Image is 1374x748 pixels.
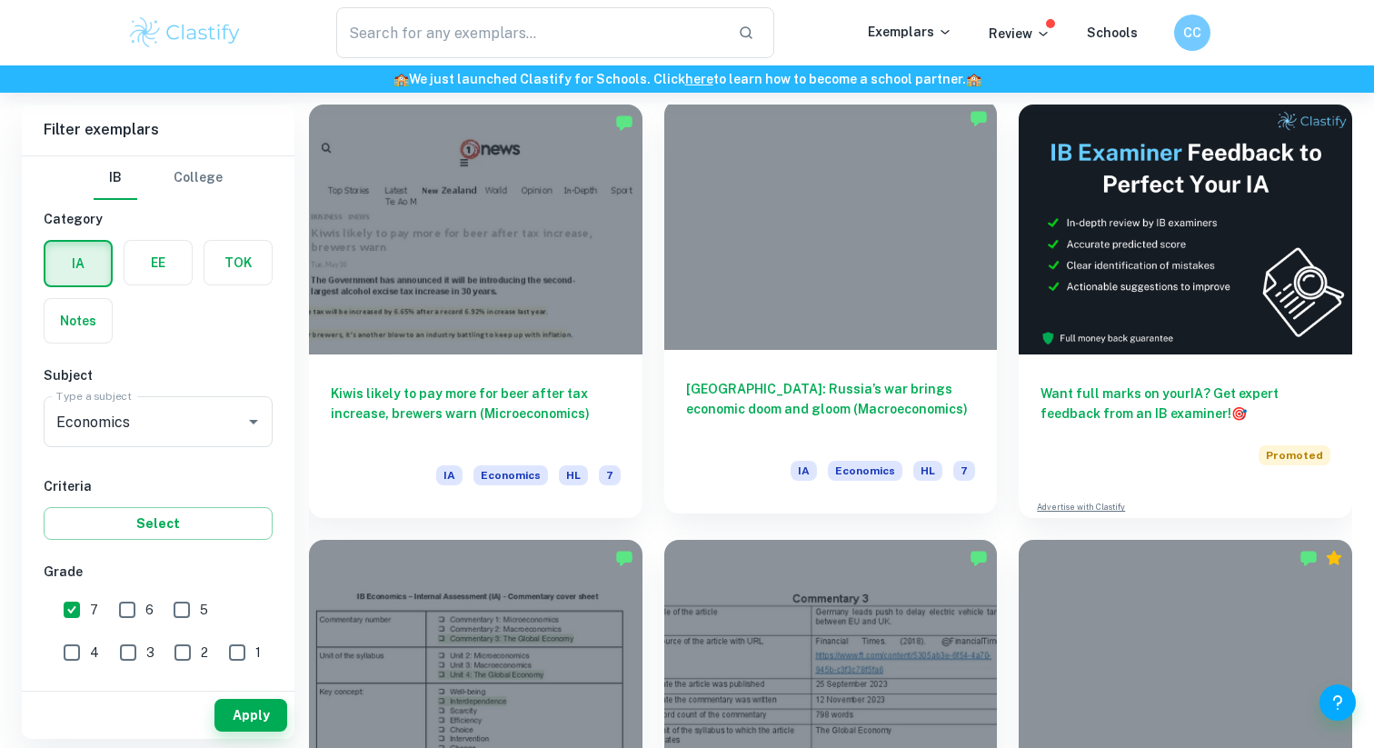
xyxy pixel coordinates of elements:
span: 7 [599,465,621,485]
h6: CC [1182,23,1203,43]
img: Marked [970,109,988,127]
span: Promoted [1259,445,1330,465]
img: Marked [1299,549,1318,567]
button: TOK [204,241,272,284]
span: 🏫 [966,72,981,86]
input: Search for any exemplars... [336,7,723,58]
span: IA [791,461,817,481]
span: 7 [90,600,98,620]
div: Premium [1325,549,1343,567]
a: Want full marks on yourIA? Get expert feedback from an IB examiner!PromotedAdvertise with Clastify [1019,105,1352,518]
button: Apply [214,699,287,732]
button: IB [94,156,137,200]
img: Marked [970,549,988,567]
button: Notes [45,299,112,343]
img: Marked [615,114,633,132]
h6: We just launched Clastify for Schools. Click to learn how to become a school partner. [4,69,1370,89]
img: Thumbnail [1019,105,1352,354]
h6: Want full marks on your IA ? Get expert feedback from an IB examiner! [1040,384,1330,424]
button: CC [1174,15,1210,51]
img: Marked [615,549,633,567]
h6: [GEOGRAPHIC_DATA]: Russia’s war brings economic doom and gloom (Macroeconomics) [686,379,976,439]
h6: Category [44,209,273,229]
span: 4 [90,643,99,663]
span: HL [559,465,588,485]
span: 🏫 [393,72,409,86]
span: 3 [146,643,154,663]
h6: Subject [44,365,273,385]
span: 1 [255,643,261,663]
span: Economics [828,461,902,481]
button: IA [45,242,111,285]
span: 2 [201,643,208,663]
span: HL [913,461,942,481]
a: Kiwis likely to pay more for beer after tax increase, brewers warn (Microeconomics)IAEconomicsHL7 [309,105,642,518]
span: 6 [145,600,154,620]
button: Help and Feedback [1319,684,1356,721]
span: IA [436,465,463,485]
button: EE [124,241,192,284]
h6: Grade [44,562,273,582]
button: Open [241,409,266,434]
span: 🎯 [1231,406,1247,421]
h6: Filter exemplars [22,105,294,155]
a: Advertise with Clastify [1037,501,1125,514]
h6: Criteria [44,476,273,496]
div: Filter type choice [94,156,223,200]
p: Review [989,24,1050,44]
p: Exemplars [868,22,952,42]
a: [GEOGRAPHIC_DATA]: Russia’s war brings economic doom and gloom (Macroeconomics)IAEconomicsHL7 [664,105,998,518]
a: Schools [1087,25,1138,40]
button: Select [44,507,273,540]
h6: Kiwis likely to pay more for beer after tax increase, brewers warn (Microeconomics) [331,384,621,444]
span: 7 [953,461,975,481]
img: Clastify logo [127,15,243,51]
label: Type a subject [56,388,132,404]
button: College [174,156,223,200]
span: 5 [200,600,208,620]
a: here [685,72,713,86]
span: Economics [473,465,548,485]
